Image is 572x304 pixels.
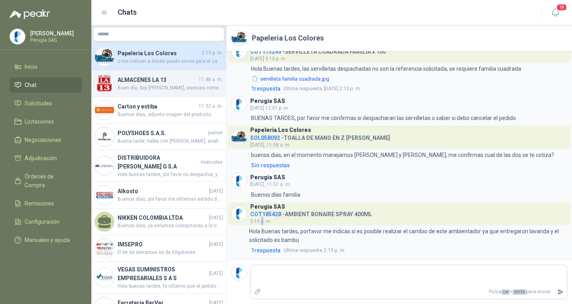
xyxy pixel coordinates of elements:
h4: NIKKEN COLOMBIA LTDA [118,213,207,222]
span: El kit de derramas es de 60galones [118,249,223,256]
a: Company LogoAlkosto[DATE]Buenos días, por favor me informas estado de solicitud de cambio. [91,182,226,209]
img: Company Logo [232,44,247,59]
a: Licitaciones [10,114,82,129]
h1: Chats [118,7,137,18]
img: Company Logo [232,97,247,112]
span: Inicio [25,62,37,71]
span: Buenos dias, ya estamos contactando a la transportadora para revisar novedades. [118,222,223,230]
span: o me indican a donde puedo enviar para el cambio [118,58,223,65]
span: Buenos días, por favor me informas estado de solicitud de cambio. [118,196,223,203]
span: [DATE] [209,214,223,222]
div: Sin respuestas [251,161,290,170]
a: Negociaciones [10,132,82,147]
span: Manuales y ayuda [25,236,70,244]
span: Ultima respuesta [284,246,322,254]
img: Company Logo [232,173,247,188]
span: Solicitudes [25,99,52,108]
a: 1respuestaUltima respuesta2:15 p. m. [249,246,567,255]
span: 1 respuesta [251,84,280,93]
span: [DATE], 11:08 a. m. [250,142,291,148]
span: Órdenes de Compra [25,172,74,190]
h4: DISTRIBUIDORA [PERSON_NAME] G S.A [118,153,199,171]
h3: Papeleria Los Colores [250,128,311,132]
span: Buen día, Soy [PERSON_NAME], asesora comercial [PERSON_NAME] y Cristalería La 13. Le comparto un ... [118,84,223,92]
span: miércoles [201,159,223,166]
span: 18 [556,4,567,11]
span: [DATE] 3:10 p. m. [250,56,286,62]
label: Adjuntar archivos [251,285,264,299]
span: COT185428 [250,211,281,217]
span: COT173249 [250,48,281,55]
span: Configuración [25,217,60,226]
a: Company LogoDISTRIBUIDORA [PERSON_NAME] G S.AmiércolesHola buenas tardes, por favor no despachar,... [91,150,226,182]
a: Inicio [10,59,82,74]
a: Company LogoVEGAS SUMINISTROS EMPRESARIALES S A S[DATE]Hola buenas tardes, te informo que el pedi... [91,262,226,294]
span: Ctrl [501,289,510,295]
span: Adjudicación [25,154,57,163]
h4: Papeleria Los Colores [118,49,200,58]
img: Company Logo [95,127,114,146]
a: Sin respuestas [249,161,567,170]
a: 1respuestaUltima respuesta[DATE] 2:15 p. m. [249,84,567,93]
a: Chat [10,77,82,93]
img: Company Logo [95,268,114,287]
h4: - SERVILLETA CUADRADA FAMILIA x 100 [250,46,386,54]
h4: VEGAS SUMINISTROS EMPRESARIALES S A S [118,265,207,283]
span: ENTER [512,289,526,295]
img: Company Logo [232,31,247,46]
span: jueves [208,129,223,137]
span: [DATE] [209,270,223,277]
span: [DATE], 11:57 a. m. [250,182,291,187]
span: 2:15 p. m. [284,246,346,254]
span: Chat [25,81,37,89]
a: Company LogoPOLYSHOES S.A.S.juevesBuena tarde, habla con [PERSON_NAME], analista comercial de POL... [91,124,226,150]
span: [DATE] [209,188,223,195]
img: Company Logo [232,130,247,145]
a: Manuales y ayuda [10,232,82,248]
span: 2:15 p. m. [250,219,271,224]
a: Órdenes de Compra [10,169,82,193]
a: NIKKEN COLOMBIA LTDA[DATE]Buenos dias, ya estamos contactando a la transportadora para revisar no... [91,209,226,235]
button: servilleta familia cuadrada.jpg [251,75,330,83]
span: [DATE] 2:15 p. m. [284,85,361,93]
img: Company Logo [95,239,114,258]
a: Company LogoALMACENES LA 1311:48 a. m.Buen día, Soy [PERSON_NAME], asesora comercial [PERSON_NAME... [91,70,226,97]
p: [PERSON_NAME] [30,31,80,36]
p: BUENAS TARDES, por favor me confirmas si despacharan las servilletas o saber si debo cancelar el ... [251,114,516,122]
span: Licitaciones [25,117,54,126]
span: Remisiones [25,199,54,208]
h4: Carton y estiba [118,102,197,111]
h4: - AMBIENT BONAIRE SPRAY 400ML [250,209,372,217]
a: Company LogoCarton y estiba11:32 a. m.Buenos dias, adjunto imagen del producto. [91,97,226,124]
img: Company Logo [95,156,114,175]
span: Buenos dias, adjunto imagen del producto. [118,111,223,118]
h4: Alkosto [118,187,207,196]
button: Enviar [554,285,567,299]
span: Buena tarde, habla con [PERSON_NAME], analista comercial de POLYSHOES SA.S. Si requieren informac... [118,137,223,145]
p: Perugia SAS [30,38,80,43]
h4: IMSEPRO [118,240,207,249]
span: Ultima respuesta [284,85,322,93]
a: Configuración [10,214,82,229]
span: [DATE] 12:51 p. m. [250,105,289,111]
a: Company LogoPapeleria Los Colores2:15 p. m.o me indican a donde puedo enviar para el cambio [91,44,226,70]
a: Adjudicación [10,151,82,166]
img: Company Logo [10,29,25,44]
span: Hola buenas tardes, por favor no despachar, ya que se adjudico por error [118,171,223,178]
img: Company Logo [232,206,247,221]
p: buenos dias, en el momento manejamos [PERSON_NAME] y [PERSON_NAME], me confirmas cual de las dos ... [251,151,554,159]
a: Solicitudes [10,96,82,111]
h3: Perugia SAS [250,175,285,180]
h4: POLYSHOES S.A.S. [118,129,207,137]
img: Company Logo [95,47,114,66]
button: 18 [548,6,562,20]
a: Company LogoIMSEPRO[DATE]El kit de derramas es de 60galones [91,235,226,262]
span: [DATE] [209,241,223,248]
p: Hola Buenas tardes, porfavor me indicas si es posible realizar el cambio de este ambientador ya q... [249,227,567,244]
span: 11:32 a. m. [199,103,223,110]
h3: Perugia SAS [250,99,285,103]
img: Company Logo [95,186,114,205]
h2: Papeleria Los Colores [252,33,324,44]
img: Company Logo [95,74,114,93]
img: Company Logo [95,101,114,120]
